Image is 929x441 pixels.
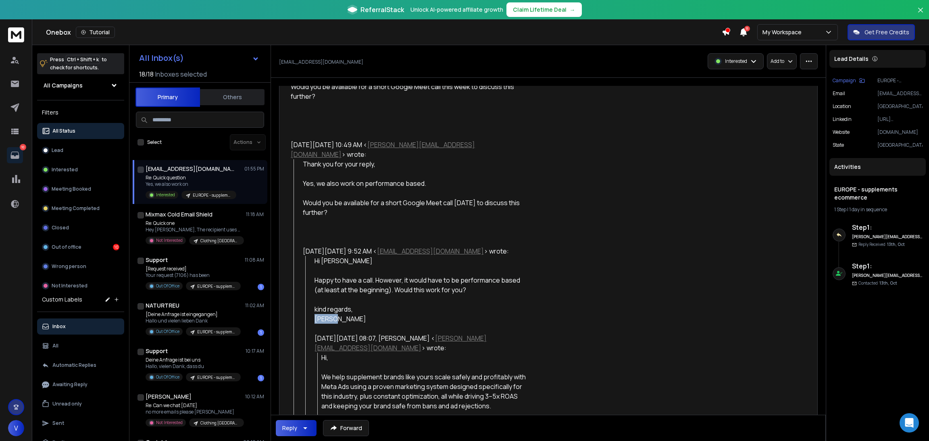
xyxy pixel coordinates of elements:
[8,420,24,436] button: V
[37,107,124,118] h3: Filters
[44,81,83,89] h1: All Campaigns
[282,424,297,432] div: Reply
[146,393,192,401] h1: [PERSON_NAME]
[877,103,923,110] p: [GEOGRAPHIC_DATA]
[20,144,26,150] p: 10
[146,409,242,415] p: no more emails please [PERSON_NAME]
[37,181,124,197] button: Meeting Booked
[156,283,179,289] p: Out Of Office
[76,27,115,38] button: Tutorial
[200,420,239,426] p: Clothing [GEOGRAPHIC_DATA]
[146,363,241,370] p: Hallo, vielen Dank, dass du
[37,415,124,431] button: Sent
[52,381,87,388] p: Awaiting Reply
[303,198,527,217] div: Would you be available for a short Google Meet call [DATE] to discuss this further?
[315,275,526,295] div: Happy to have a call. However, it would have to be performance based (at least at the beginning)....
[146,175,236,181] p: Re: Quick question
[37,258,124,275] button: Wrong person
[197,283,236,289] p: EUROPE - supplements ecommerce
[315,256,526,324] div: Hi [PERSON_NAME]
[37,318,124,335] button: Inbox
[834,206,846,213] span: 1 Step
[258,329,264,336] div: 1
[245,302,264,309] p: 11:02 AM
[303,246,527,256] div: [DATE][DATE] 9:52 AM < > wrote:
[360,5,404,15] span: ReferralStack
[833,77,865,84] button: Campaign
[725,58,747,64] p: Interested
[37,162,124,178] button: Interested
[37,338,124,354] button: All
[276,420,317,436] button: Reply
[833,103,851,110] p: location
[66,55,100,64] span: Ctrl + Shift + k
[37,278,124,294] button: Not Interested
[37,123,124,139] button: All Status
[864,28,909,36] p: Get Free Credits
[245,257,264,263] p: 11:08 AM
[37,357,124,373] button: Automatic Replies
[156,374,179,380] p: Out Of Office
[833,142,844,148] p: state
[244,166,264,172] p: 01:55 PM
[848,24,915,40] button: Get Free Credits
[852,223,923,232] h6: Step 1 :
[852,261,923,271] h6: Step 1 :
[52,283,87,289] p: Not Interested
[377,247,484,256] a: [EMAIL_ADDRESS][DOMAIN_NAME]
[52,205,100,212] p: Meeting Completed
[52,420,64,426] p: Sent
[744,26,750,31] span: 11
[146,181,236,187] p: Yes, we also work on
[246,348,264,354] p: 10:17 AM
[877,142,923,148] p: [GEOGRAPHIC_DATA]
[146,302,179,310] h1: NATURTREU
[834,206,921,213] div: |
[156,420,183,426] p: Not Interested
[146,220,242,227] p: Re: Quick one
[147,139,162,146] label: Select
[570,6,575,14] span: →
[834,185,921,202] h1: EUROPE - supplements ecommerce
[37,396,124,412] button: Unread only
[52,401,82,407] p: Unread only
[410,6,503,14] p: Unlock AI-powered affiliate growth
[156,237,183,243] p: Not Interested
[858,280,897,286] p: Contacted
[52,128,75,134] p: All Status
[833,129,850,135] p: website
[900,413,919,433] div: Open Intercom Messenger
[146,210,212,218] h1: Mixmax Cold Email Shield
[146,227,242,233] p: Hey [PERSON_NAME], The recipient uses Mixmax
[42,295,82,304] h3: Custom Labels
[321,372,526,411] div: We help supplement brands like yours scale safely and profitably with Meta Ads using a proven mar...
[833,116,852,123] p: linkedin
[258,284,264,290] div: 1
[858,241,905,248] p: Reply Received
[200,88,265,106] button: Others
[146,318,241,324] p: Hallo und vielen lieben Dank
[291,140,526,159] div: [DATE][DATE] 10:49 AM < > wrote:
[279,59,363,65] p: [EMAIL_ADDRESS][DOMAIN_NAME]
[200,238,239,244] p: Clothing [GEOGRAPHIC_DATA]
[258,375,264,381] div: 1
[37,142,124,158] button: Lead
[829,158,926,176] div: Activities
[506,2,582,17] button: Claim Lifetime Deal→
[146,311,241,318] p: [Deine Anfrage ist eingegangen]
[37,200,124,216] button: Meeting Completed
[762,28,805,36] p: My Workspace
[52,147,63,154] p: Lead
[146,165,234,173] h1: [EMAIL_ADDRESS][DOMAIN_NAME]
[877,129,923,135] p: [DOMAIN_NAME]
[833,77,856,84] p: Campaign
[139,69,154,79] span: 18 / 18
[52,225,69,231] p: Closed
[156,192,175,198] p: Interested
[887,241,905,247] span: 13th, Oct
[246,211,264,218] p: 11:18 AM
[156,329,179,335] p: Out Of Office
